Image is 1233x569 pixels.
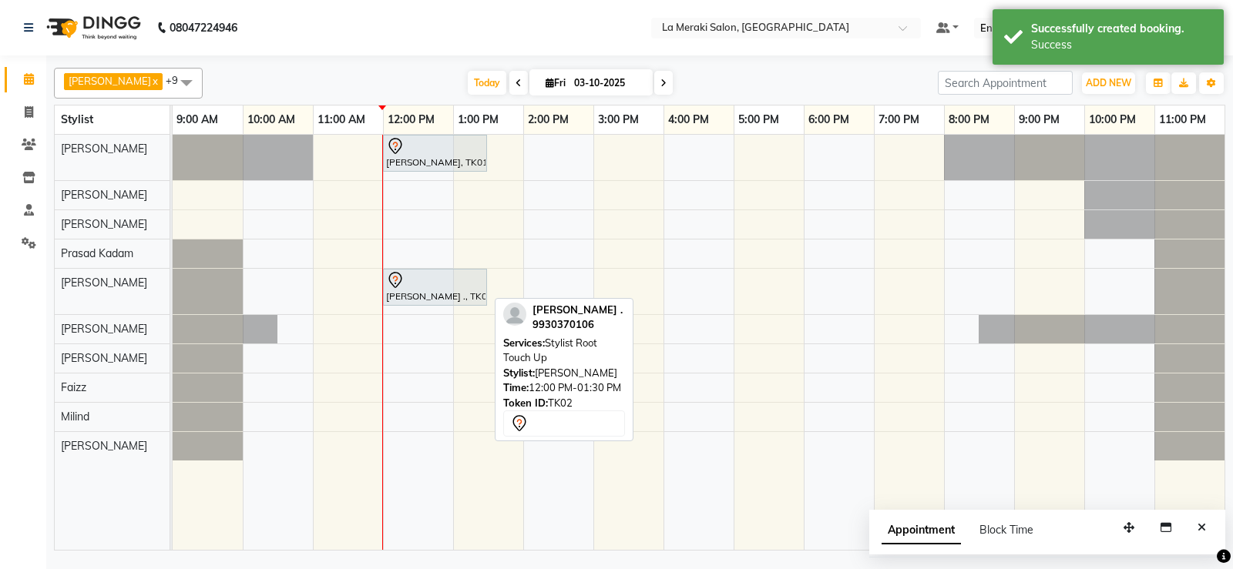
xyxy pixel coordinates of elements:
[69,75,151,87] span: [PERSON_NAME]
[385,137,485,169] div: [PERSON_NAME], TK01, 12:00 PM-01:30 PM, Senior Stylist Root Touch Up
[61,276,147,290] span: [PERSON_NAME]
[1085,109,1140,131] a: 10:00 PM
[385,271,485,303] div: [PERSON_NAME] ., TK02, 12:00 PM-01:30 PM, Stylist Root Touch Up
[61,439,147,453] span: [PERSON_NAME]
[1086,77,1131,89] span: ADD NEW
[61,142,147,156] span: [PERSON_NAME]
[61,380,86,394] span: Faizz
[454,109,502,131] a: 1:00 PM
[61,322,147,336] span: [PERSON_NAME]
[61,410,89,423] span: Milind
[39,6,145,49] img: logo
[173,109,222,131] a: 9:00 AM
[503,336,545,349] span: Services:
[503,381,529,393] span: Time:
[1191,516,1213,540] button: Close
[1155,109,1210,131] a: 11:00 PM
[503,397,548,409] span: Token ID:
[503,396,625,411] div: TK02
[569,72,647,95] input: 2025-10-03
[524,109,573,131] a: 2:00 PM
[503,303,526,326] img: profile
[61,112,93,126] span: Stylist
[533,317,623,333] div: 9930370106
[945,109,993,131] a: 8:00 PM
[1015,109,1063,131] a: 9:00 PM
[503,366,625,381] div: [PERSON_NAME]
[938,71,1073,95] input: Search Appointment
[61,188,147,202] span: [PERSON_NAME]
[503,367,535,379] span: Stylist:
[503,380,625,396] div: 12:00 PM-01:30 PM
[61,351,147,365] span: [PERSON_NAME]
[875,109,923,131] a: 7:00 PM
[979,523,1033,537] span: Block Time
[151,75,158,87] a: x
[1031,37,1212,53] div: Success
[1082,72,1135,94] button: ADD NEW
[314,109,369,131] a: 11:00 AM
[734,109,783,131] a: 5:00 PM
[594,109,643,131] a: 3:00 PM
[244,109,299,131] a: 10:00 AM
[468,71,506,95] span: Today
[664,109,713,131] a: 4:00 PM
[503,336,597,364] span: Stylist Root Touch Up
[542,77,569,89] span: Fri
[882,517,961,544] span: Appointment
[1031,21,1212,37] div: Successfully created booking.
[61,246,133,260] span: Prasad Kadam
[533,303,623,316] span: [PERSON_NAME] .
[61,217,147,231] span: [PERSON_NAME]
[166,74,190,86] span: +9
[384,109,438,131] a: 12:00 PM
[805,109,853,131] a: 6:00 PM
[170,6,237,49] b: 08047224946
